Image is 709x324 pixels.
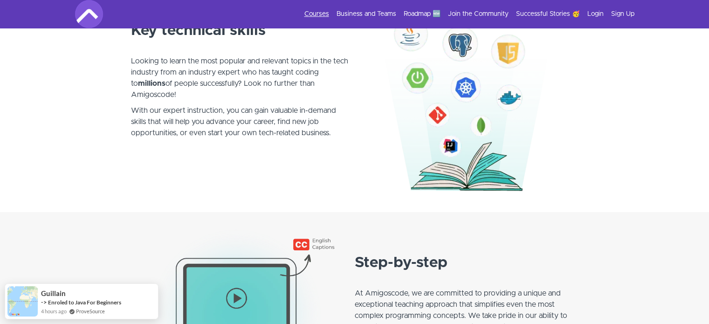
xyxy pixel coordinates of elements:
[131,23,266,38] strong: Key technical skills
[41,290,66,297] span: Guillain
[7,286,38,317] img: provesource social proof notification image
[76,307,105,315] a: ProveSource
[516,9,580,19] a: Successful Stories 🥳
[131,44,349,100] p: Looking to learn the most popular and relevant topics in the tech industry from an industry exper...
[48,298,121,306] a: Enroled to Java For Beginners
[304,9,329,19] a: Courses
[611,9,634,19] a: Sign Up
[138,80,165,87] strong: millions
[448,9,509,19] a: Join the Community
[41,307,67,315] span: 4 hours ago
[337,9,396,19] a: Business and Teams
[355,255,447,270] strong: Step-by-step
[587,9,604,19] a: Login
[41,298,47,306] span: ->
[404,9,441,19] a: Roadmap 🆕
[131,105,349,150] p: With our expert instruction, you can gain valuable in-demand skills that will help you advance yo...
